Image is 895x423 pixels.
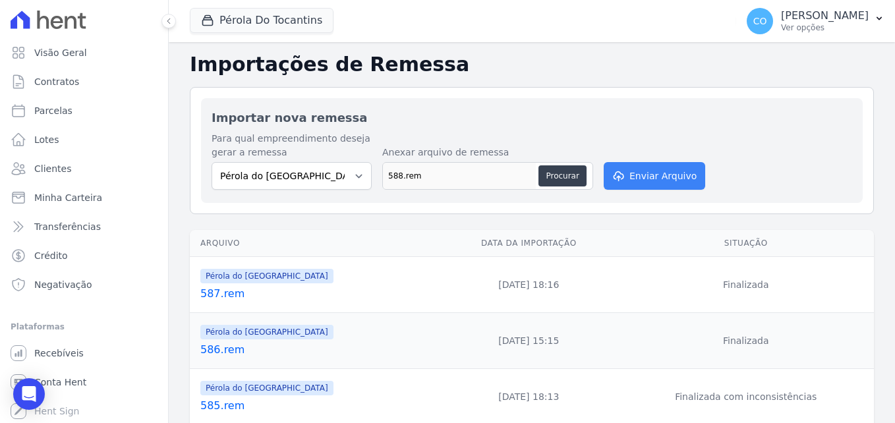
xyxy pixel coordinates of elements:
[200,286,434,302] a: 587.rem
[34,133,59,146] span: Lotes
[781,22,869,33] p: Ver opções
[34,347,84,360] span: Recebíveis
[5,40,163,66] a: Visão Geral
[190,230,440,257] th: Arquivo
[212,109,852,127] h2: Importar nova remessa
[13,378,45,410] div: Open Intercom Messenger
[5,69,163,95] a: Contratos
[190,8,333,33] button: Pérola Do Tocantins
[11,319,158,335] div: Plataformas
[190,53,874,76] h2: Importações de Remessa
[34,220,101,233] span: Transferências
[200,325,333,339] span: Pérola do [GEOGRAPHIC_DATA]
[618,230,874,257] th: Situação
[34,162,71,175] span: Clientes
[440,313,618,369] td: [DATE] 15:15
[736,3,895,40] button: CO [PERSON_NAME] Ver opções
[34,376,86,389] span: Conta Hent
[538,165,586,186] button: Procurar
[781,9,869,22] p: [PERSON_NAME]
[382,146,593,159] label: Anexar arquivo de remessa
[5,155,163,182] a: Clientes
[34,104,72,117] span: Parcelas
[200,342,434,358] a: 586.rem
[200,381,333,395] span: Pérola do [GEOGRAPHIC_DATA]
[5,127,163,153] a: Lotes
[34,278,92,291] span: Negativação
[618,313,874,369] td: Finalizada
[200,269,333,283] span: Pérola do [GEOGRAPHIC_DATA]
[440,257,618,313] td: [DATE] 18:16
[5,242,163,269] a: Crédito
[5,213,163,240] a: Transferências
[200,398,434,414] a: 585.rem
[5,98,163,124] a: Parcelas
[5,271,163,298] a: Negativação
[34,191,102,204] span: Minha Carteira
[34,75,79,88] span: Contratos
[604,162,705,190] button: Enviar Arquivo
[5,184,163,211] a: Minha Carteira
[618,257,874,313] td: Finalizada
[5,369,163,395] a: Conta Hent
[34,249,68,262] span: Crédito
[753,16,767,26] span: CO
[5,340,163,366] a: Recebíveis
[440,230,618,257] th: Data da Importação
[34,46,87,59] span: Visão Geral
[212,132,372,159] label: Para qual empreendimento deseja gerar a remessa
